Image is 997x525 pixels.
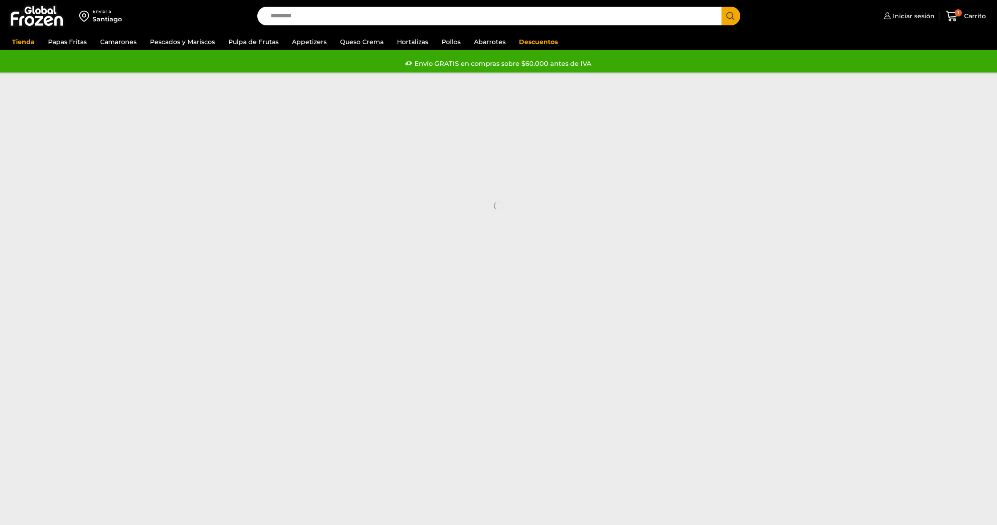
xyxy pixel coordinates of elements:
a: 1 Carrito [944,6,988,27]
a: Iniciar sesión [882,7,935,25]
span: Carrito [962,12,986,20]
a: Appetizers [288,33,331,50]
a: Pollos [437,33,465,50]
a: Pulpa de Frutas [224,33,283,50]
a: Camarones [96,33,141,50]
a: Descuentos [515,33,562,50]
a: Abarrotes [470,33,510,50]
span: Iniciar sesión [891,12,935,20]
span: 1 [955,9,962,16]
button: Search button [721,7,740,25]
a: Tienda [8,33,39,50]
a: Papas Fritas [44,33,91,50]
a: Pescados y Mariscos [146,33,219,50]
img: address-field-icon.svg [79,8,93,24]
div: Santiago [93,15,122,24]
a: Queso Crema [336,33,388,50]
div: Enviar a [93,8,122,15]
a: Hortalizas [393,33,433,50]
